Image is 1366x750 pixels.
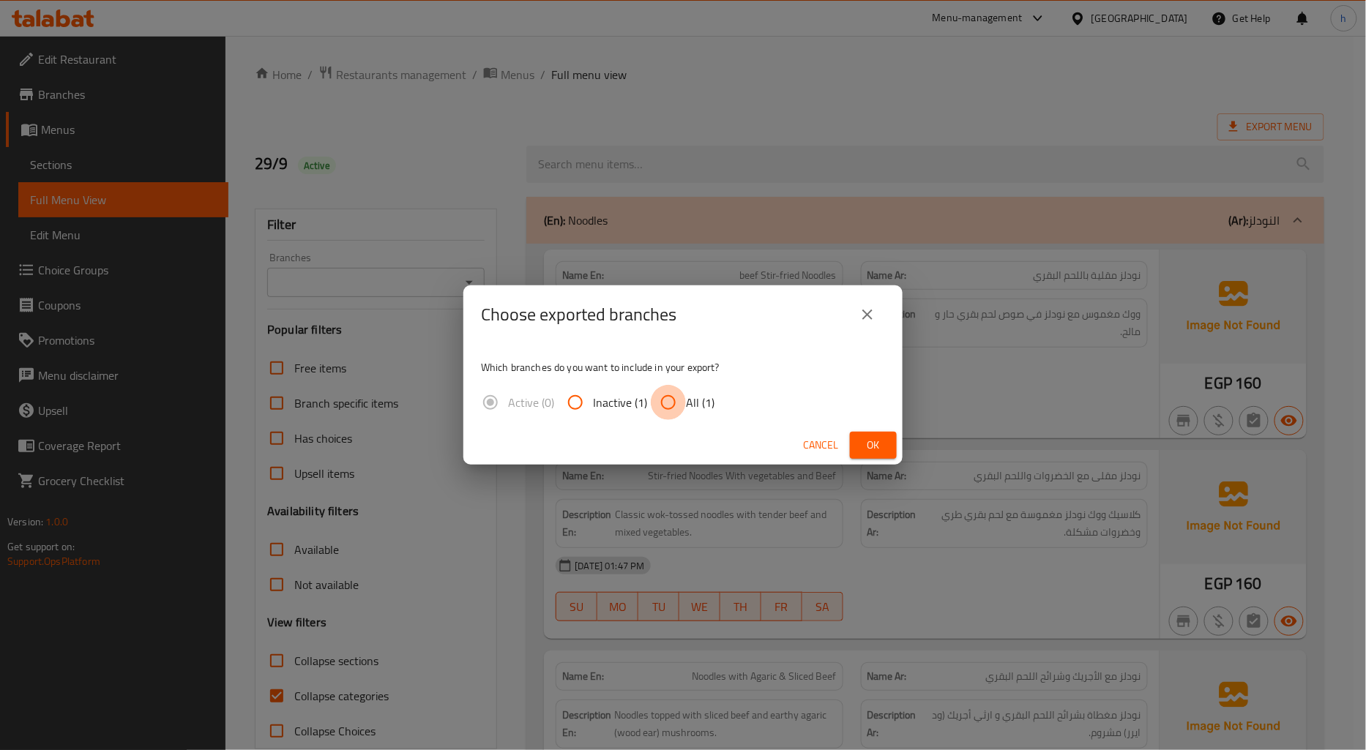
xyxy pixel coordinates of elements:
span: Active (0) [508,394,554,411]
span: All (1) [686,394,714,411]
span: Cancel [803,436,838,454]
button: Ok [850,432,897,459]
button: Cancel [797,432,844,459]
h2: Choose exported branches [481,303,676,326]
button: close [850,297,885,332]
p: Which branches do you want to include in your export? [481,360,885,375]
span: Inactive (1) [593,394,647,411]
span: Ok [862,436,885,454]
